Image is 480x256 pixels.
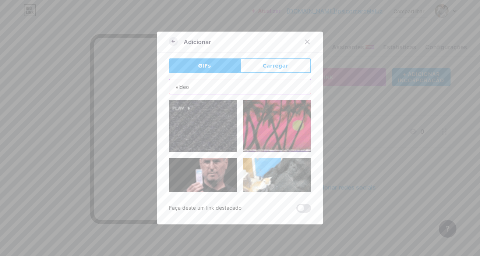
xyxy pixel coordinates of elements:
[184,38,211,46] font: Adicionar
[169,158,237,196] img: Gihpy
[198,63,211,69] font: GIFs
[243,100,311,152] img: Gihpy
[240,58,311,73] button: Carregar
[169,205,241,211] font: Faça deste um link destacado
[169,58,240,73] button: GIFs
[263,63,288,69] font: Carregar
[169,79,311,94] input: Search
[169,100,237,152] img: Gihpy
[243,158,311,210] img: Gihpy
